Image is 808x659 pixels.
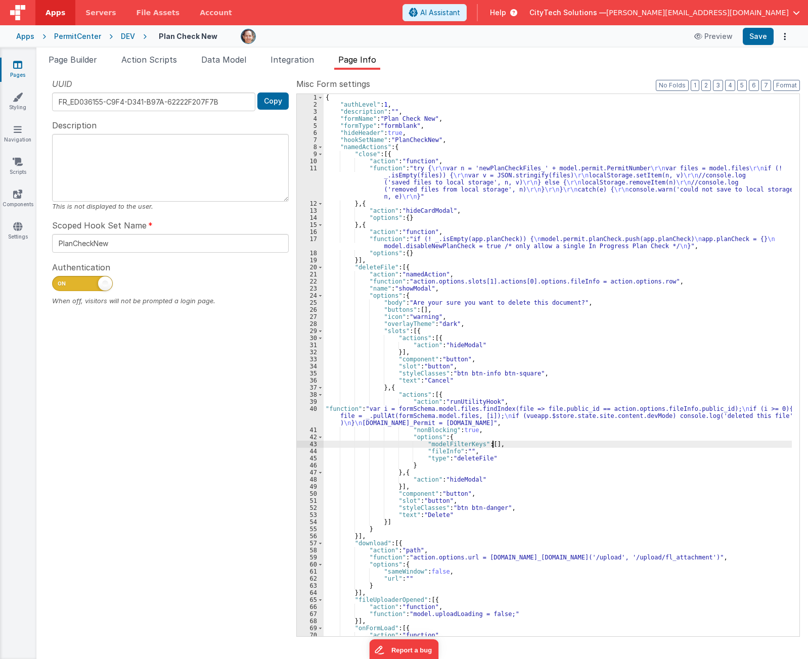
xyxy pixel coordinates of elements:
[749,80,759,91] button: 6
[773,80,800,91] button: Format
[725,80,735,91] button: 4
[271,55,314,65] span: Integration
[737,80,747,91] button: 5
[297,632,324,639] div: 70
[297,384,324,391] div: 37
[297,250,324,257] div: 18
[297,497,324,504] div: 51
[46,8,65,18] span: Apps
[297,596,324,603] div: 65
[297,448,324,455] div: 44
[297,151,324,158] div: 9
[297,625,324,632] div: 69
[54,31,101,41] div: PermitCenter
[297,207,324,214] div: 13
[297,356,324,363] div: 33
[297,540,324,547] div: 57
[297,158,324,165] div: 10
[297,526,324,533] div: 55
[297,214,324,221] div: 14
[778,29,792,43] button: Options
[402,4,467,21] button: AI Assistant
[297,200,324,207] div: 12
[297,264,324,271] div: 20
[297,129,324,136] div: 6
[297,94,324,101] div: 1
[297,342,324,349] div: 31
[297,122,324,129] div: 5
[16,31,34,41] div: Apps
[52,261,110,273] span: Authentication
[297,101,324,108] div: 2
[296,78,370,90] span: Misc Form settings
[297,285,324,292] div: 23
[297,618,324,625] div: 68
[52,202,289,211] div: This is not displayed to the user.
[257,92,289,110] button: Copy
[52,78,72,90] span: UUID
[297,582,324,589] div: 63
[297,377,324,384] div: 36
[297,165,324,200] div: 11
[201,55,246,65] span: Data Model
[691,80,699,91] button: 1
[49,55,97,65] span: Page Builder
[297,490,324,497] div: 50
[297,370,324,377] div: 35
[761,80,771,91] button: 7
[297,363,324,370] div: 34
[297,483,324,490] div: 49
[490,8,506,18] span: Help
[529,8,800,18] button: CityTech Solutions — [PERSON_NAME][EMAIL_ADDRESS][DOMAIN_NAME]
[85,8,116,18] span: Servers
[297,278,324,285] div: 22
[297,519,324,526] div: 54
[297,462,324,469] div: 46
[121,55,177,65] span: Action Scripts
[297,271,324,278] div: 21
[297,257,324,264] div: 19
[297,610,324,618] div: 67
[297,469,324,476] div: 47
[297,398,324,405] div: 39
[297,313,324,320] div: 27
[297,455,324,462] div: 45
[701,80,711,91] button: 2
[137,8,180,18] span: File Assets
[297,349,324,356] div: 32
[420,8,460,18] span: AI Assistant
[297,236,324,250] div: 17
[688,28,739,44] button: Preview
[297,405,324,427] div: 40
[297,568,324,575] div: 61
[121,31,135,41] div: DEV
[297,533,324,540] div: 56
[297,434,324,441] div: 42
[297,306,324,313] div: 26
[297,327,324,335] div: 29
[297,561,324,568] div: 60
[297,575,324,582] div: 62
[297,108,324,115] div: 3
[297,476,324,483] div: 48
[297,228,324,236] div: 16
[297,299,324,306] div: 25
[159,32,217,40] h4: Plan Check New
[529,8,606,18] span: CityTech Solutions —
[297,320,324,327] div: 28
[743,28,774,45] button: Save
[52,219,147,231] span: Scoped Hook Set Name
[241,29,255,43] img: e92780d1901cbe7d843708aaaf5fdb33
[297,335,324,342] div: 30
[52,119,97,131] span: Description
[297,589,324,596] div: 64
[297,441,324,448] div: 43
[297,136,324,144] div: 7
[297,391,324,398] div: 38
[656,80,689,91] button: No Folds
[297,511,324,519] div: 53
[338,55,376,65] span: Page Info
[297,115,324,122] div: 4
[297,504,324,511] div: 52
[297,144,324,151] div: 8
